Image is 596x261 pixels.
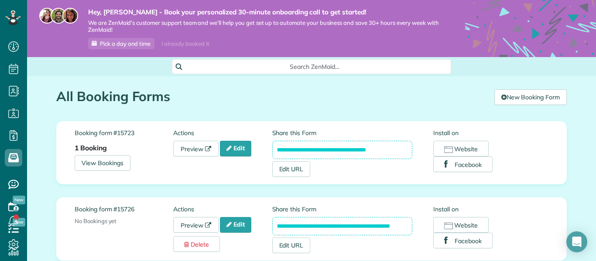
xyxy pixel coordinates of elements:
a: Edit [220,217,251,233]
img: jorge-587dff0eeaa6aab1f244e6dc62b8924c3b6ad411094392a53c71c6c4a576187d.jpg [51,8,66,24]
label: Install on [433,129,548,137]
strong: 1 Booking [75,143,107,152]
div: I already booked it [156,38,214,49]
button: Website [433,217,489,233]
label: Share this Form [272,205,413,214]
button: Facebook [433,233,493,248]
span: We are ZenMaid’s customer support team and we’ll help you get set up to automate your business an... [88,19,439,34]
img: michelle-19f622bdf1676172e81f8f8fba1fb50e276960ebfe0243fe18214015130c80e4.jpg [62,8,78,24]
button: Facebook [433,156,493,172]
a: Edit URL [272,237,311,253]
h1: All Booking Forms [56,89,488,104]
a: Edit URL [272,161,311,177]
label: Actions [173,129,272,137]
label: Install on [433,205,548,214]
a: New Booking Form [494,89,567,105]
img: maria-72a9807cf96188c08ef61303f053569d2e2a8a1cde33d635c8a3ac13582a053d.jpg [39,8,55,24]
a: Pick a day and time [88,38,154,49]
span: Pick a day and time [100,40,151,47]
button: Website [433,141,489,156]
div: Open Intercom Messenger [566,231,587,252]
label: Booking form #15723 [75,129,173,137]
label: Booking form #15726 [75,205,173,214]
strong: Hey, [PERSON_NAME] - Book your personalized 30-minute onboarding call to get started! [88,8,439,17]
span: New [13,196,25,204]
label: Actions [173,205,272,214]
a: Edit [220,141,251,156]
a: Preview [173,141,219,156]
a: View Bookings [75,155,130,171]
a: Preview [173,217,219,233]
span: No Bookings yet [75,217,116,224]
a: Delete [173,236,220,252]
label: Share this Form [272,129,413,137]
